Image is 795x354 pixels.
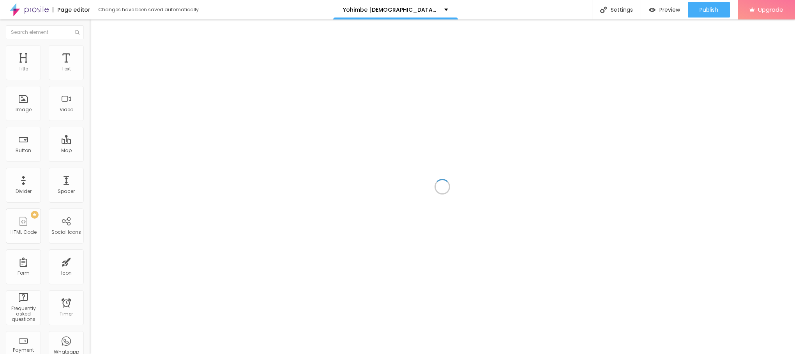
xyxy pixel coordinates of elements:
div: Icon [61,270,72,276]
div: Map [61,148,72,153]
div: Timer [60,311,73,317]
div: Text [62,66,71,72]
img: Icone [75,30,79,35]
div: Image [16,107,32,112]
div: Page editor [53,7,90,12]
div: Form [18,270,30,276]
div: Changes have been saved automatically [98,7,199,12]
div: Spacer [58,189,75,194]
button: Preview [641,2,688,18]
button: Publish [688,2,730,18]
div: Title [19,66,28,72]
span: Upgrade [758,6,783,13]
img: Icone [600,7,607,13]
p: Yohimbe [DEMOGRAPHIC_DATA][MEDICAL_DATA] [343,7,438,12]
div: Social Icons [51,230,81,235]
div: Video [60,107,73,112]
div: Button [16,148,31,153]
div: Frequently asked questions [8,306,39,322]
input: Search element [6,25,84,39]
span: Preview [659,7,680,13]
div: HTML Code [11,230,37,235]
span: Publish [700,7,718,13]
div: Divider [16,189,32,194]
img: view-1.svg [649,7,655,13]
